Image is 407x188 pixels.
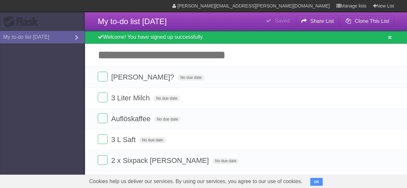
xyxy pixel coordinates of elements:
span: Auflöskaffee [111,115,152,123]
button: Clone This List [340,15,394,27]
label: Done [98,113,108,123]
span: No due date [139,137,166,143]
label: Done [98,155,108,165]
label: Done [98,93,108,102]
span: No due date [178,75,204,80]
div: Welcome! You have signed up successfully. [85,31,407,44]
span: No due date [154,116,181,122]
b: Clone This List [355,18,389,24]
b: Saved [275,18,289,23]
span: 3 Liter Milch [111,94,152,102]
label: Done [98,72,108,81]
span: No due date [153,95,180,101]
span: [PERSON_NAME]? [111,73,176,81]
b: Share List [310,18,334,24]
button: OK [310,178,323,186]
span: 2 x Sixpack [PERSON_NAME] [111,156,211,165]
span: 3 L Saft [111,136,137,144]
span: My to-do list [DATE] [98,17,167,26]
span: No due date [212,158,239,164]
label: Done [98,134,108,144]
button: Share List [296,15,339,27]
span: Cookies help us deliver our services. By using our services, you agree to our use of cookies. [83,175,309,188]
div: Flask [3,16,42,28]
